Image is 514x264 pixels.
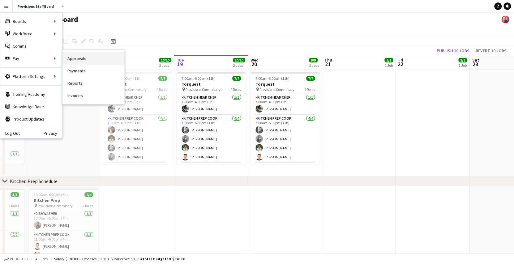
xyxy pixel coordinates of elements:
[177,94,246,115] app-card-role: Kitchen Head Chef1/17:00am-4:00pm (9h)[PERSON_NAME]
[159,58,171,62] span: 10/10
[103,115,172,163] app-card-role: Kitchen Prep Cook4/47:00am-6:00pm (11h)[PERSON_NAME][PERSON_NAME][PERSON_NAME][PERSON_NAME]
[0,15,62,28] div: Boards
[309,58,318,62] span: 9/9
[250,61,259,68] span: 20
[309,63,319,68] div: 2 Jobs
[251,115,320,163] app-card-role: Kitchen Prep Cook4/47:00am-6:00pm (11h)[PERSON_NAME][PERSON_NAME][PERSON_NAME][PERSON_NAME]
[177,81,246,87] h3: Torquest
[103,81,172,87] h3: Torquest
[0,100,62,113] a: Knowledge Base
[306,76,315,81] span: 7/7
[13,0,59,12] button: Provisions Staff Board
[471,61,479,68] span: 23
[29,210,98,231] app-card-role: Dishwasher1/110:00am-5:00pm (7h)[PERSON_NAME]
[177,115,246,163] app-card-role: Kitchen Prep Cook4/47:00am-6:00pm (11h)[PERSON_NAME][PERSON_NAME][PERSON_NAME][PERSON_NAME]
[0,113,62,125] a: Product Updates
[473,47,509,55] button: Revert 10 jobs
[3,256,29,262] button: Budgeted
[34,257,49,261] span: All jobs
[62,89,124,102] a: Invoices
[186,87,221,92] span: Provisions Commisary
[458,58,467,62] span: 2/2
[397,61,403,68] span: 22
[0,28,62,40] div: Workforce
[251,81,320,87] h3: Torquest
[103,94,172,115] app-card-role: Kitchen Head Chef1/17:00am-4:00pm (9h)[PERSON_NAME]
[304,87,315,92] span: 4 Roles
[62,77,124,89] a: Reports
[0,131,20,136] a: Log Out
[0,70,62,83] div: Platform Settings
[384,58,393,62] span: 1/1
[159,63,171,68] div: 2 Jobs
[502,16,509,23] app-user-avatar: kevin Castonguay
[230,87,241,92] span: 4 Roles
[38,203,73,208] span: Provisions Commisary
[10,257,28,261] span: Budgeted
[233,63,245,68] div: 2 Jobs
[259,87,294,92] span: Provisions Commisary
[84,192,93,197] span: 4/4
[472,57,479,63] span: Sat
[9,203,19,208] span: 2 Roles
[29,198,98,203] h3: Kitchen Prep
[83,203,93,208] span: 2 Roles
[324,57,332,63] span: Thu
[251,72,320,164] app-job-card: 7:00am-6:00pm (11h)7/7Torquest Provisions Commisary4 RolesKitchen Head Chef1/17:00am-4:00pm (9h)[...
[232,76,241,81] span: 7/7
[62,65,124,77] a: Payments
[0,88,62,100] a: Training Academy
[251,57,259,63] span: Wed
[176,61,184,68] span: 19
[112,87,147,92] span: Provisions Commisary
[251,94,320,115] app-card-role: Kitchen Head Chef1/17:00am-4:00pm (9h)[PERSON_NAME]
[11,192,19,197] span: 3/3
[10,178,58,184] div: Kitchen Prep Schedule
[385,63,393,68] div: 1 Job
[158,76,167,81] span: 7/7
[182,76,216,81] span: 7:00am-6:00pm (11h)
[103,72,172,164] app-job-card: 7:00am-6:00pm (11h)7/7Torquest Provisions Commisary4 RolesKitchen Head Chef1/17:00am-4:00pm (9h)[...
[44,131,62,136] a: Privacy
[62,52,124,65] a: Approvals
[34,192,68,197] span: 10:00am-6:00pm (8h)
[156,87,167,92] span: 4 Roles
[323,61,332,68] span: 21
[0,40,62,52] a: Comms
[177,57,184,63] span: Tue
[398,57,403,63] span: Fri
[434,47,472,55] button: Publish 10 jobs
[459,63,467,68] div: 1 Job
[142,257,185,261] span: Total Budgeted $820.00
[233,58,245,62] span: 10/10
[177,72,246,164] app-job-card: 7:00am-6:00pm (11h)7/7Torquest Provisions Commisary4 RolesKitchen Head Chef1/17:00am-4:00pm (9h)[...
[0,52,62,65] div: Pay
[54,257,185,261] div: Salary $820.00 + Expenses $0.00 + Subsistence $0.00 =
[255,76,289,81] span: 7:00am-6:00pm (11h)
